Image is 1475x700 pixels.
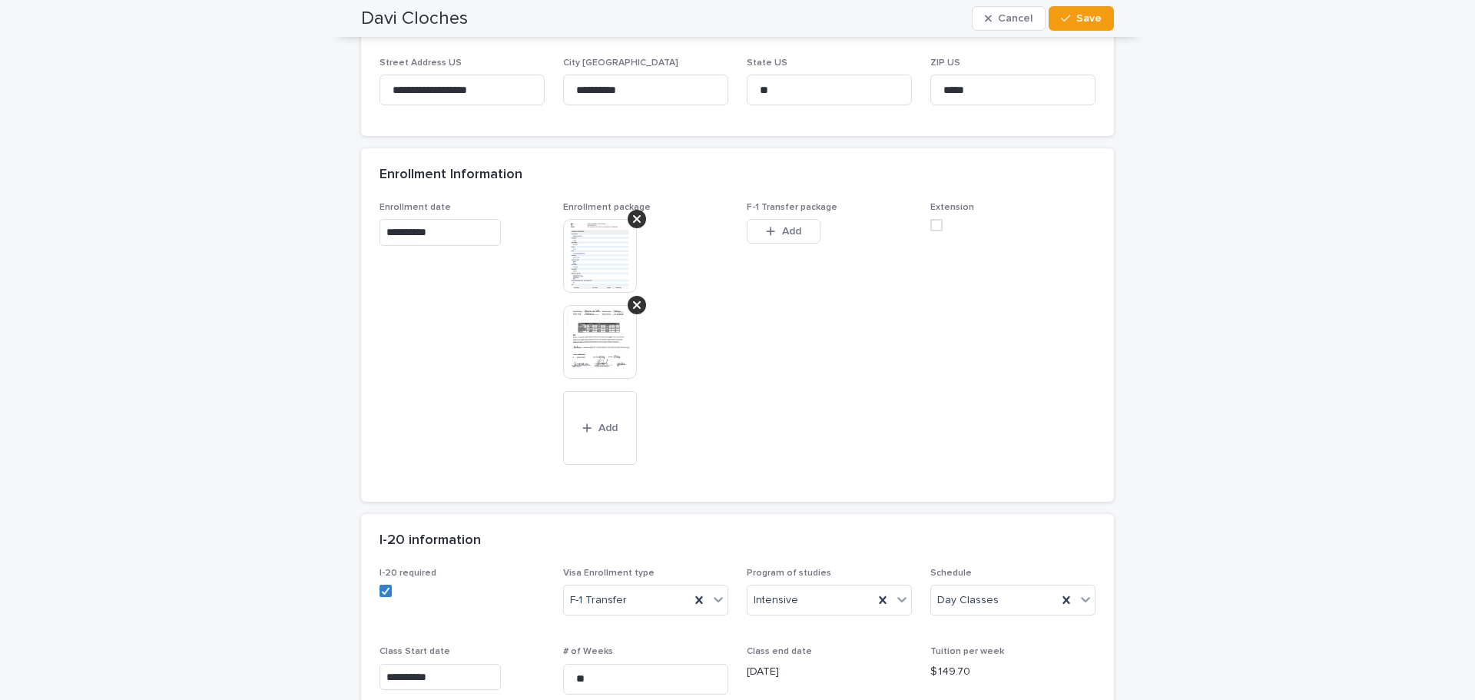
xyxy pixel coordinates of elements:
span: Cancel [998,13,1032,24]
span: Add [782,226,801,237]
span: State US [747,58,787,68]
p: [DATE] [747,664,912,680]
span: Street Address US [380,58,462,68]
span: Class end date [747,647,812,656]
span: Save [1076,13,1102,24]
span: City [GEOGRAPHIC_DATA] [563,58,678,68]
span: Tuition per week [930,647,1004,656]
h2: Enrollment Information [380,167,522,184]
span: Extension [930,203,974,212]
span: ZIP US [930,58,960,68]
button: Cancel [972,6,1046,31]
span: F-1 Transfer package [747,203,837,212]
span: Schedule [930,569,972,578]
span: F-1 Transfer [570,592,627,609]
span: Day Classes [937,592,999,609]
button: Add [563,391,637,465]
span: Class Start date [380,647,450,656]
span: Intensive [754,592,798,609]
p: $ 149.70 [930,664,1095,680]
button: Add [747,219,820,244]
button: Save [1049,6,1114,31]
span: Program of studies [747,569,831,578]
span: # of Weeks [563,647,613,656]
span: Enrollment date [380,203,451,212]
span: I-20 required [380,569,436,578]
h2: Davi Cloches [361,8,468,30]
span: Add [598,423,618,433]
span: Visa Enrollment type [563,569,655,578]
h2: I-20 information [380,532,481,549]
span: Enrollment package [563,203,651,212]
